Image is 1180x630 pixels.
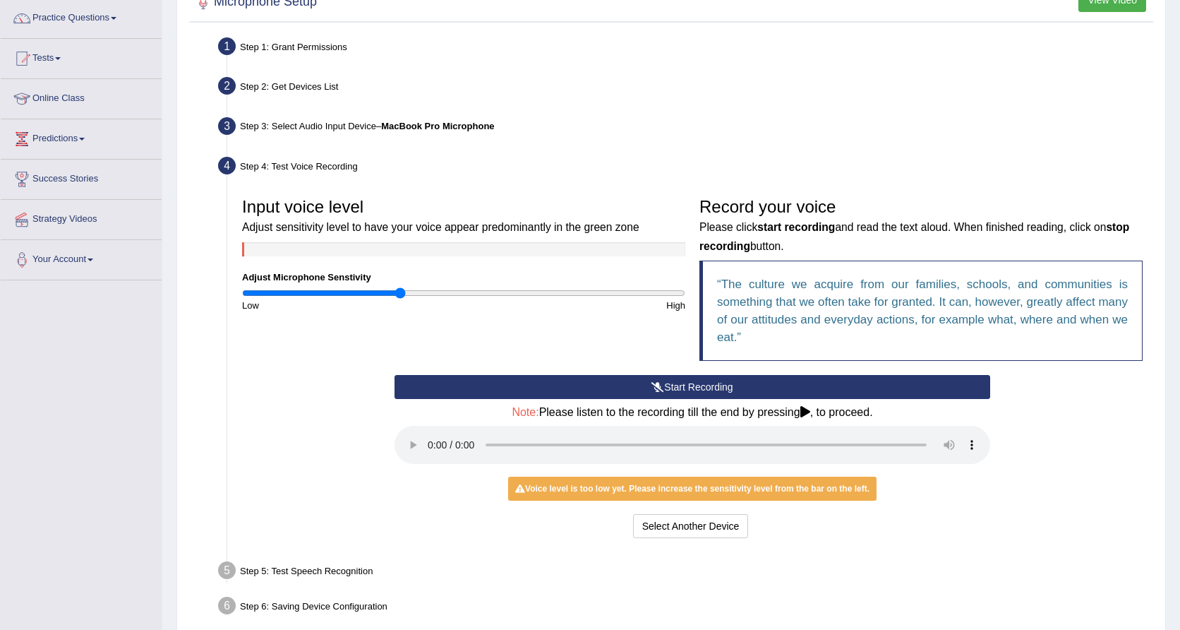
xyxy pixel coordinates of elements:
[508,477,877,501] div: Voice level is too low yet. Please increase the sensitivity level from the bar on the left.
[212,557,1159,588] div: Step 5: Test Speech Recognition
[212,113,1159,144] div: Step 3: Select Audio Input Device
[212,33,1159,64] div: Step 1: Grant Permissions
[1,119,162,155] a: Predictions
[212,73,1159,104] div: Step 2: Get Devices List
[464,299,692,312] div: High
[1,240,162,275] a: Your Account
[717,278,1128,344] q: The culture we acquire from our families, schools, and communities is something that we often tak...
[1,39,162,74] a: Tests
[699,221,1129,251] small: Please click and read the text aloud. When finished reading, click on button.
[1,200,162,235] a: Strategy Videos
[242,198,685,235] h3: Input voice level
[512,406,538,418] span: Note:
[212,153,1159,184] div: Step 4: Test Voice Recording
[212,593,1159,624] div: Step 6: Saving Device Configuration
[395,406,990,419] h4: Please listen to the recording till the end by pressing , to proceed.
[699,198,1143,254] h3: Record your voice
[242,221,639,233] small: Adjust sensitivity level to have your voice appear predominantly in the green zone
[376,121,495,131] span: –
[633,514,749,538] button: Select Another Device
[757,221,835,233] b: start recording
[1,79,162,114] a: Online Class
[235,299,464,312] div: Low
[381,121,494,131] b: MacBook Pro Microphone
[242,271,371,284] label: Adjust Microphone Senstivity
[1,160,162,195] a: Success Stories
[395,375,990,399] button: Start Recording
[699,221,1129,251] b: stop recording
